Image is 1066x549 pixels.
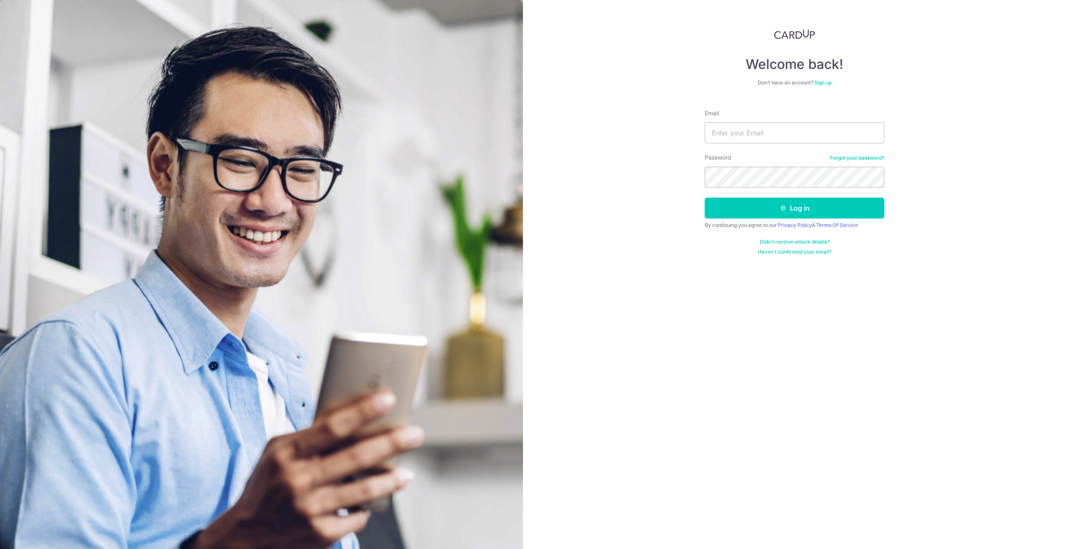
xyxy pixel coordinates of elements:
label: Email [705,109,719,117]
a: Forgot your password? [830,155,884,161]
div: By continuing you agree to our & [705,222,884,229]
a: Haven't confirmed your email? [758,249,831,255]
a: Didn't receive unlock details? [760,239,830,245]
a: Privacy Policy [778,222,812,228]
img: CardUp Logo [774,29,815,39]
a: Sign up [814,79,832,86]
div: Don’t have an account? [705,79,884,86]
button: Log in [705,198,884,219]
label: Password [705,153,731,162]
h4: Welcome back! [705,56,884,73]
a: Terms Of Service [816,222,858,228]
input: Enter your Email [705,122,884,143]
